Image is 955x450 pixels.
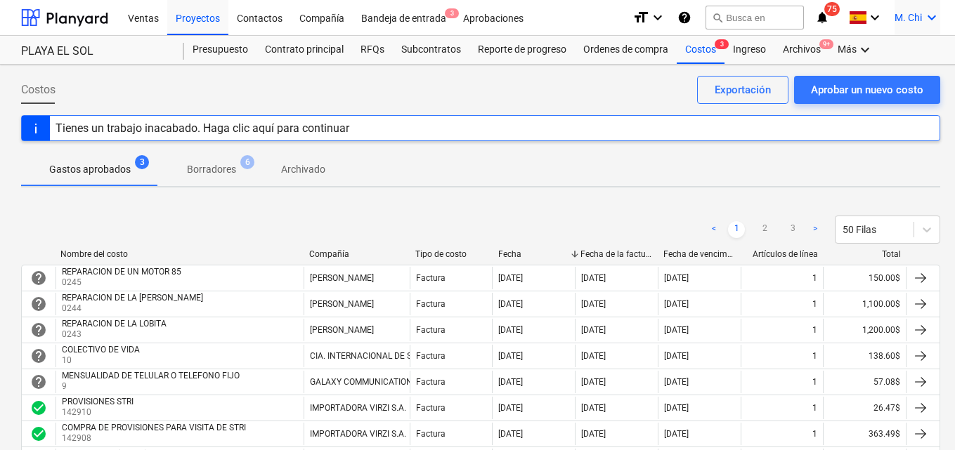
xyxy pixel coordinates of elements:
div: 1,200.00$ [823,319,906,341]
div: La factura está esperando una aprobación. [30,373,47,390]
div: [DATE] [581,429,606,439]
div: Factura [416,299,446,309]
div: Tienes un trabajo inacabado. Haga clic aquí para continuar [56,121,349,135]
div: Fecha [498,249,570,259]
div: [DATE] [498,299,523,309]
p: Gastos aprobados [49,162,131,177]
span: check_circle [30,399,47,416]
a: Archivos9+ [774,36,829,64]
div: Factura [416,325,446,335]
a: Presupuesto [184,36,256,64]
div: Factura [416,403,446,413]
div: Costos [677,36,725,64]
div: Aprobar un nuevo costo [811,81,923,99]
div: GALAXY COMMUNICATIONS CORP. [310,377,442,387]
button: Exportación [697,76,788,104]
iframe: Chat Widget [885,383,955,450]
div: [DATE] [498,429,523,439]
p: 0244 [62,303,206,315]
a: Page 1 is your current page [728,221,745,238]
div: [DATE] [664,299,689,309]
div: Widget de chat [885,383,955,450]
span: 3 [445,8,459,18]
p: 10 [62,355,143,366]
a: Page 2 [756,221,773,238]
div: [PERSON_NAME] [310,299,374,309]
span: 3 [135,155,149,169]
i: keyboard_arrow_down [923,9,940,26]
div: MENSUALIDAD DE TELULAR O TELEFONO FIJO [62,371,240,380]
div: Tipo de costo [415,249,487,259]
p: 9 [62,380,242,392]
p: 0243 [62,329,169,340]
div: Fecha de vencimiento [663,249,735,259]
div: 1 [812,273,817,283]
div: REPARACION DE LA [PERSON_NAME] [62,293,203,303]
div: COMPRA DE PROVISIONES PARA VISITA DE STRI [62,423,246,432]
a: Previous page [706,221,722,238]
div: Artículos de línea [746,249,818,259]
div: [DATE] [581,351,606,361]
p: 0245 [62,277,184,289]
div: 363.49$ [823,423,906,445]
div: La factura está esperando una aprobación. [30,348,47,364]
div: Archivos [774,36,829,64]
div: Nombre del costo [60,249,298,259]
div: [DATE] [498,403,523,413]
div: Compañía [309,249,404,259]
div: [DATE] [498,351,523,361]
div: [DATE] [581,273,606,283]
p: Archivado [281,162,325,177]
span: help [30,322,47,338]
div: [DATE] [581,377,606,387]
span: check_circle [30,425,47,442]
div: COLECTIVO DE VIDA [62,345,140,355]
div: [DATE] [664,351,689,361]
div: Exportación [715,81,771,99]
div: [DATE] [664,377,689,387]
span: help [30,348,47,364]
div: La factura fue aprobada [30,425,47,442]
span: help [30,373,47,390]
i: format_size [632,9,649,26]
a: Ordenes de compra [575,36,677,64]
div: IMPORTADORA VIRZI S.A. [310,429,406,439]
div: Más [829,36,882,64]
div: Factura [416,351,446,361]
div: REPARACION DE UN MOTOR 85 [62,267,181,277]
div: La factura está esperando una aprobación. [30,322,47,338]
div: [DATE] [664,273,689,283]
div: Factura [416,273,446,283]
div: 1 [812,429,817,439]
div: 1 [812,403,817,413]
div: PLAYA EL SOL [21,44,167,59]
div: CIA. INTERNACIONAL DE SEGURO [310,351,438,361]
a: Contrato principal [256,36,352,64]
span: M. Chi [895,12,922,23]
a: Subcontratos [393,36,469,64]
div: REPARACION DE LA LOBITA [62,319,167,329]
div: Factura [416,429,446,439]
div: La factura está esperando una aprobación. [30,296,47,312]
div: IMPORTADORA VIRZI S.A. [310,403,406,413]
span: 6 [240,155,254,169]
a: RFQs [352,36,393,64]
div: Fecha de la factura [580,249,652,259]
div: 1 [812,377,817,387]
div: [DATE] [498,377,523,387]
div: 57.08$ [823,371,906,393]
div: Factura [416,377,446,387]
div: [DATE] [581,325,606,335]
button: Aprobar un nuevo costo [794,76,940,104]
div: [DATE] [581,403,606,413]
div: [DATE] [664,325,689,335]
i: keyboard_arrow_down [649,9,666,26]
div: 26.47$ [823,397,906,419]
div: Total [829,249,901,259]
i: Base de conocimientos [677,9,691,26]
i: notifications [815,9,829,26]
